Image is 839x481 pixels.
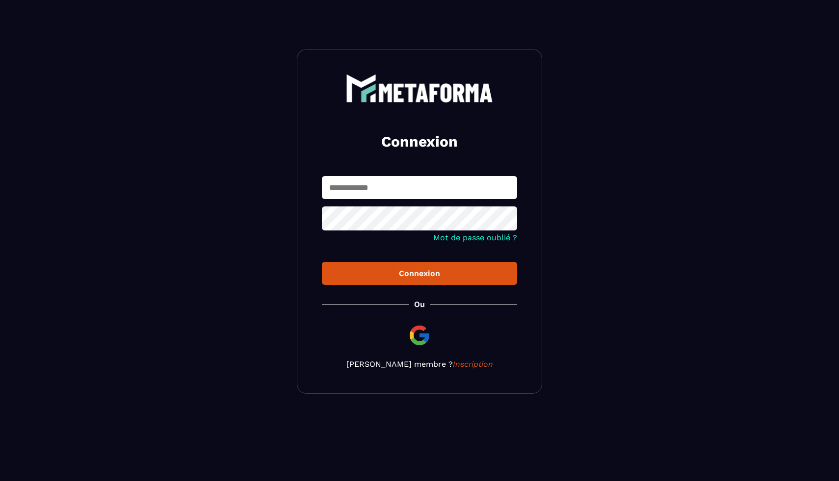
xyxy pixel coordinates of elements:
[322,262,517,285] button: Connexion
[408,324,431,347] img: google
[433,233,517,242] a: Mot de passe oublié ?
[414,300,425,309] p: Ou
[322,74,517,102] a: logo
[453,359,493,369] a: Inscription
[334,132,505,152] h2: Connexion
[346,74,493,102] img: logo
[330,269,509,278] div: Connexion
[322,359,517,369] p: [PERSON_NAME] membre ?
